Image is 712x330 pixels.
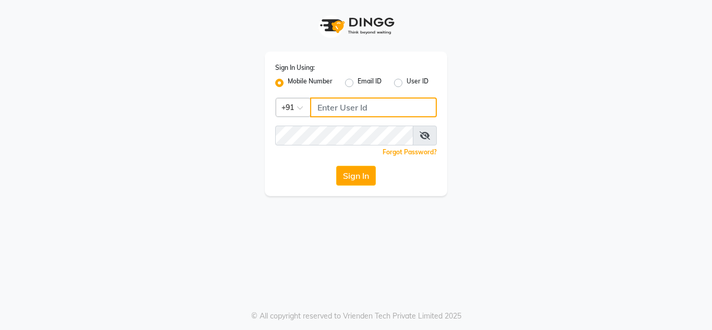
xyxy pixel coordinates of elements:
a: Forgot Password? [383,148,437,156]
input: Username [310,97,437,117]
label: Mobile Number [288,77,333,89]
button: Sign In [336,166,376,186]
label: User ID [407,77,428,89]
label: Sign In Using: [275,63,315,72]
label: Email ID [358,77,382,89]
img: logo1.svg [314,10,398,41]
input: Username [275,126,413,145]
